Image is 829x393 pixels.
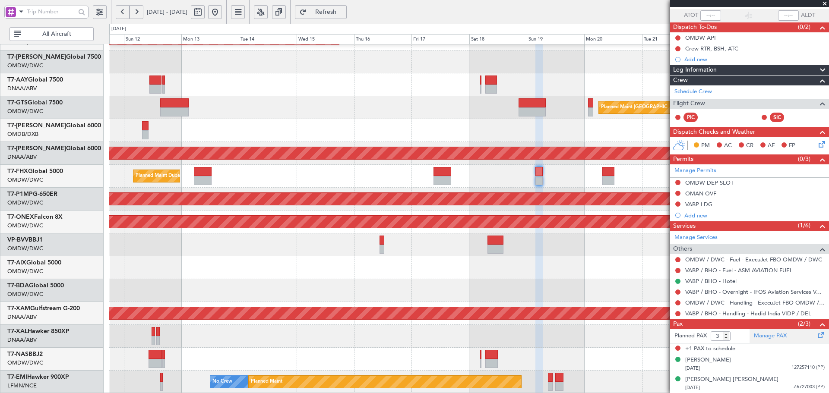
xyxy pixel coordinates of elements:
span: (0/2) [798,22,810,31]
div: Planned Maint Dubai (Al Maktoum Intl) [136,170,221,182]
span: (2/3) [798,319,810,328]
div: Sun 12 [124,34,181,44]
span: T7-GTS [7,100,28,106]
a: OMDB/DXB [7,130,38,138]
a: OMDW/DWC [7,290,43,298]
a: DNAA/ABV [7,313,37,321]
div: Tue 21 [642,34,699,44]
span: All Aircraft [23,31,91,37]
span: T7-XAL [7,328,28,334]
a: DNAA/ABV [7,336,37,344]
span: ATOT [684,11,698,20]
button: All Aircraft [9,27,94,41]
div: Sun 19 [527,34,584,44]
div: OMDW API [685,34,716,41]
label: Planned PAX [674,332,707,340]
span: T7-ONEX [7,214,34,220]
span: Services [673,221,696,231]
a: T7-BDAGlobal 5000 [7,283,64,289]
a: Manage PAX [754,332,787,340]
a: T7-P1MPG-650ER [7,191,57,197]
div: [DATE] [111,25,126,33]
a: Manage Permits [674,167,716,175]
div: SIC [770,113,784,122]
div: Fri 17 [411,34,469,44]
span: +1 PAX to schedule [685,345,735,353]
div: Mon 13 [181,34,239,44]
span: AC [724,141,732,150]
span: T7-AIX [7,260,26,266]
div: PIC [683,113,698,122]
a: T7-XALHawker 850XP [7,328,70,334]
span: T7-EMI [7,374,27,380]
span: Permits [673,154,693,164]
span: FP [789,141,795,150]
span: VP-BVV [7,237,28,243]
span: T7-NAS [7,351,28,357]
div: OMAN OVF [685,190,716,197]
span: [DATE] - [DATE] [147,8,187,16]
a: T7-FHXGlobal 5000 [7,168,63,174]
div: Planned Maint [GEOGRAPHIC_DATA] (Seletar) [601,101,702,114]
span: T7-XAM [7,305,30,311]
div: Add new [684,56,825,63]
a: T7-AIXGlobal 5000 [7,260,61,266]
a: OMDW/DWC [7,245,43,252]
span: 127257110 (PP) [791,364,825,371]
div: Thu 16 [354,34,411,44]
a: OMDW/DWC [7,176,43,184]
a: VABP / BHO - Handling - Hadid India VIDP / DEL [685,310,811,317]
div: Planned Maint [251,375,282,388]
a: OMDW/DWC [7,222,43,230]
span: Dispatch To-Dos [673,22,717,32]
div: Crew RTR, BSH, ATC [685,45,738,52]
span: T7-[PERSON_NAME] [7,123,66,129]
span: T7-[PERSON_NAME] [7,54,66,60]
div: No Crew [212,375,232,388]
a: OMDW/DWC [7,107,43,115]
div: - - [786,113,806,121]
div: [PERSON_NAME] [685,356,731,365]
div: - - [700,113,719,121]
a: T7-[PERSON_NAME]Global 7500 [7,54,101,60]
span: T7-BDA [7,283,29,289]
button: Refresh [295,5,347,19]
a: Manage Services [674,233,718,242]
input: Trip Number [27,5,76,18]
span: AF [768,141,775,150]
span: T7-AAY [7,77,28,83]
a: OMDW/DWC [7,359,43,367]
span: Others [673,244,692,254]
div: [PERSON_NAME] [PERSON_NAME] [685,375,778,384]
span: Refresh [308,9,344,15]
a: Schedule Crew [674,88,712,96]
a: LFMN/NCE [7,382,37,390]
span: ALDT [801,11,815,20]
span: Leg Information [673,65,717,75]
span: Pax [673,319,683,329]
span: CR [746,141,753,150]
a: VABP / BHO - Fuel - ASM AVIATION FUEL [685,267,793,274]
span: [DATE] [685,365,700,371]
a: OMDW / DWC - Fuel - ExecuJet FBO OMDW / DWC [685,256,822,263]
span: T7-P1MP [7,191,33,197]
a: T7-XAMGulfstream G-200 [7,305,80,311]
a: DNAA/ABV [7,153,37,161]
a: T7-NASBBJ2 [7,351,43,357]
div: Wed 15 [297,34,354,44]
a: DNAA/ABV [7,85,37,92]
a: OMDW/DWC [7,267,43,275]
a: T7-GTSGlobal 7500 [7,100,63,106]
span: Flight Crew [673,99,705,109]
span: [DATE] [685,384,700,391]
span: PM [701,141,710,150]
span: (0/3) [798,154,810,163]
span: T7-FHX [7,168,28,174]
div: Add new [684,212,825,219]
a: T7-ONEXFalcon 8X [7,214,63,220]
div: Sat 18 [469,34,527,44]
span: Z6727003 (PP) [794,384,825,391]
a: VABP / BHO - Overnight - IFOS Aviation Services VABP/BHP [685,288,825,296]
span: T7-[PERSON_NAME] [7,145,66,151]
a: OMDW/DWC [7,62,43,69]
